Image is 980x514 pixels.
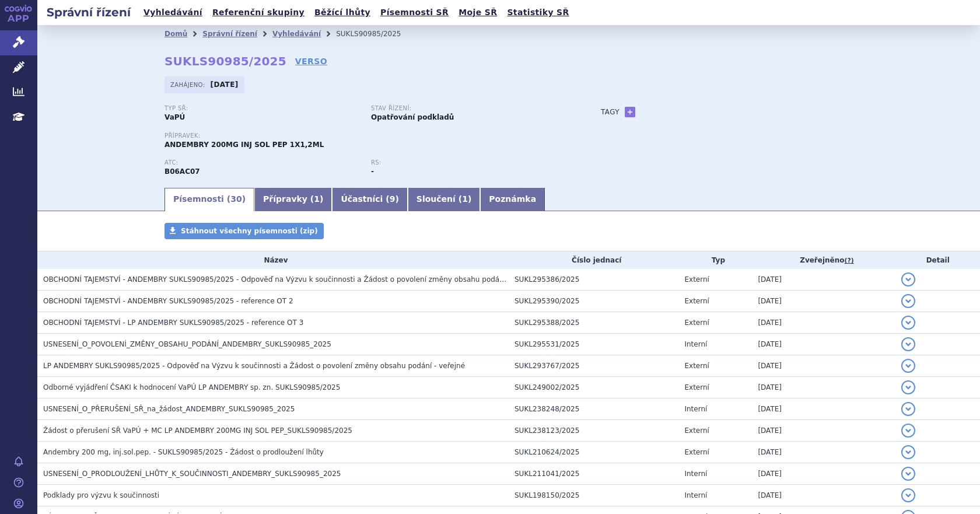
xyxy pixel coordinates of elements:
[509,251,678,269] th: Číslo jednací
[211,81,239,89] strong: [DATE]
[462,194,468,204] span: 1
[43,470,341,478] span: USNESENÍ_O_PRODLOUŽENÍ_LHŮTY_K_SOUČINNOSTI_ANDEMBRY_SUKLS90985_2025
[601,105,619,119] h3: Tagy
[752,398,895,420] td: [DATE]
[901,272,915,286] button: detail
[509,269,678,291] td: SUKL295386/2025
[230,194,242,204] span: 30
[684,340,707,348] span: Interní
[170,80,207,89] span: Zahájeno:
[752,485,895,506] td: [DATE]
[752,251,895,269] th: Zveřejněno
[509,377,678,398] td: SUKL249002/2025
[43,275,523,284] span: OBCHODNÍ TAJEMSTVÍ - ANDEMBRY SUKLS90985/2025 - Odpověď na Výzvu k součinnosti a Žádost o povolen...
[901,337,915,351] button: detail
[901,359,915,373] button: detail
[164,54,286,68] strong: SUKLS90985/2025
[43,426,352,435] span: Žádost o přerušení SŘ VaPÚ + MC LP ANDEMBRY 200MG INJ SOL PEP_SUKLS90985/2025
[37,251,509,269] th: Název
[336,25,416,43] li: SUKLS90985/2025
[752,420,895,442] td: [DATE]
[164,132,577,139] p: Přípravek:
[509,291,678,312] td: SUKL295390/2025
[901,294,915,308] button: detail
[455,5,501,20] a: Moje SŘ
[684,383,709,391] span: Externí
[901,467,915,481] button: detail
[332,188,407,211] a: Účastníci (9)
[625,107,635,117] a: +
[311,5,374,20] a: Běžící lhůty
[408,188,480,211] a: Sloučení (1)
[901,488,915,502] button: detail
[684,297,709,305] span: Externí
[209,5,308,20] a: Referenční skupiny
[901,402,915,416] button: detail
[684,448,709,456] span: Externí
[164,105,359,112] p: Typ SŘ:
[752,334,895,355] td: [DATE]
[684,275,709,284] span: Externí
[684,491,707,499] span: Interní
[43,297,293,305] span: OBCHODNÍ TAJEMSTVÍ - ANDEMBRY SUKLS90985/2025 - reference OT 2
[509,463,678,485] td: SUKL211041/2025
[254,188,332,211] a: Přípravky (1)
[509,485,678,506] td: SUKL198150/2025
[164,141,324,149] span: ANDEMBRY 200MG INJ SOL PEP 1X1,2ML
[140,5,206,20] a: Vyhledávání
[164,113,185,121] strong: VaPÚ
[752,355,895,377] td: [DATE]
[901,316,915,330] button: detail
[371,105,566,112] p: Stav řízení:
[503,5,572,20] a: Statistiky SŘ
[752,291,895,312] td: [DATE]
[164,167,200,176] strong: GARADACIMAB
[901,445,915,459] button: detail
[480,188,545,211] a: Poznámka
[678,251,752,269] th: Typ
[509,334,678,355] td: SUKL295531/2025
[371,113,454,121] strong: Opatřování podkladů
[684,426,709,435] span: Externí
[164,30,187,38] a: Domů
[43,319,303,327] span: OBCHODNÍ TAJEMSTVÍ - LP ANDEMBRY SUKLS90985/2025 - reference OT 3
[390,194,395,204] span: 9
[43,362,465,370] span: LP ANDEMBRY SUKLS90985/2025 - Odpověď na Výzvu k součinnosti a Žádost o povolení změny obsahu pod...
[509,420,678,442] td: SUKL238123/2025
[43,448,324,456] span: Andembry 200 mg, inj.sol.pep. - SUKLS90985/2025 - Žádost o prodloužení lhůty
[901,424,915,438] button: detail
[164,159,359,166] p: ATC:
[509,355,678,377] td: SUKL293767/2025
[509,312,678,334] td: SUKL295388/2025
[37,4,140,20] h2: Správní řízení
[509,398,678,420] td: SUKL238248/2025
[684,319,709,327] span: Externí
[509,442,678,463] td: SUKL210624/2025
[371,159,566,166] p: RS:
[752,312,895,334] td: [DATE]
[295,55,327,67] a: VERSO
[164,188,254,211] a: Písemnosti (30)
[272,30,321,38] a: Vyhledávání
[752,442,895,463] td: [DATE]
[845,257,854,265] abbr: (?)
[43,491,159,499] span: Podklady pro výzvu k součinnosti
[752,269,895,291] td: [DATE]
[684,405,707,413] span: Interní
[164,223,324,239] a: Stáhnout všechny písemnosti (zip)
[314,194,320,204] span: 1
[684,362,709,370] span: Externí
[43,405,295,413] span: USNESENÍ_O_PŘERUŠENÍ_SŘ_na_žádost_ANDEMBRY_SUKLS90985_2025
[43,340,331,348] span: USNESENÍ_O_POVOLENÍ_ZMĚNY_OBSAHU_PODÁNÍ_ANDEMBRY_SUKLS90985_2025
[377,5,452,20] a: Písemnosti SŘ
[181,227,318,235] span: Stáhnout všechny písemnosti (zip)
[684,470,707,478] span: Interní
[895,251,980,269] th: Detail
[752,463,895,485] td: [DATE]
[43,383,340,391] span: Odborné vyjádření ČSAKI k hodnocení VaPÚ LP ANDEMBRY sp. zn. SUKLS90985/2025
[901,380,915,394] button: detail
[371,167,374,176] strong: -
[752,377,895,398] td: [DATE]
[202,30,257,38] a: Správní řízení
